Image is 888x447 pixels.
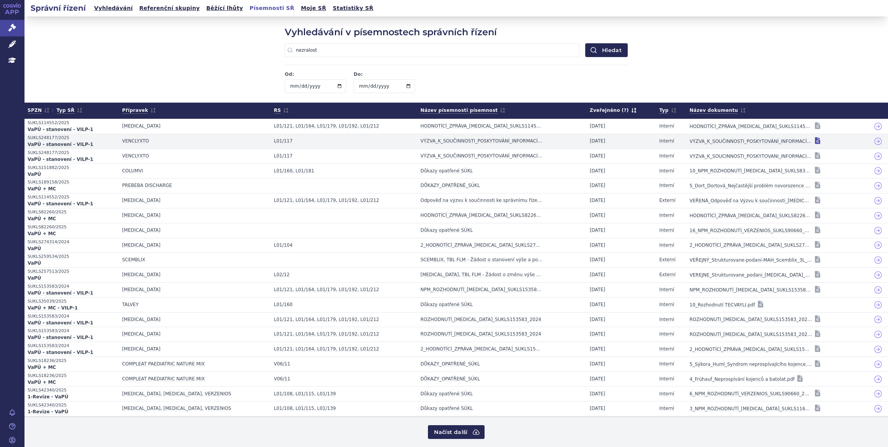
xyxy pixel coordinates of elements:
[659,300,674,310] a: Interní
[28,364,116,372] strong: VaPÚ + MC
[659,285,674,295] a: Interní
[690,329,812,340] a: ROZHODNUTÍ_[MEDICAL_DATA]_SUKLS153583_2024.pdf
[274,270,289,280] a: L02/12
[590,106,637,115] span: Zveřejněno
[28,298,116,305] a: SUKLS35039/2025
[590,272,606,277] span: [DATE]
[690,300,755,310] a: 10_Rozhodnutí TECVAYLI.pdf
[330,3,375,13] a: Statistiky SŘ
[122,376,205,382] span: COMPLEAT PAEDIATRIC NATURE MIX
[28,327,116,334] a: SUKLS153583/2024
[28,149,116,156] a: SUKLS248177/2025
[420,123,543,130] strong: HODNOTÍCÍ_ZPRÁVA_[MEDICAL_DATA]_SUKLS114552_2025
[659,225,674,236] a: Interní
[585,43,628,57] button: Hledat
[274,317,379,322] span: L01/121, L01/164, L01/179, L01/192, L01/212
[122,391,231,396] span: IBRANCE, KISQALI, VERZENIOS
[659,376,674,382] span: Interní
[590,374,606,385] a: [DATE]
[28,193,116,201] span: SUKLS114552/2025
[28,305,116,312] a: VaPÚ + MC - VILP-1
[28,164,116,171] span: SUKLS151882/2025
[659,210,674,221] a: Interní
[28,313,116,320] a: SUKLS153583/2024
[274,376,290,382] span: V06/11
[28,186,116,193] strong: VaPÚ + MC
[122,106,156,115] span: Přípravek
[590,317,606,322] span: [DATE]
[659,166,674,177] a: Interní
[274,287,379,292] span: L01/121, L01/164, L01/179, L01/192, L01/212
[690,210,812,221] a: HODNOTÍCÍ_ZPRÁVA_[MEDICAL_DATA]_SUKLS82260_2025.pdf
[274,361,290,367] span: V06/11
[274,153,292,159] span: L01/117
[590,210,606,221] a: [DATE]
[28,156,116,164] a: VaPÚ - stanovení - VILP-1
[420,167,473,175] strong: Důkazy opatřené SÚKL
[122,287,160,292] span: KEYTRUDA
[28,372,116,379] a: SUKLS18236/2025
[659,228,674,233] span: Interní
[420,182,480,190] strong: DŮKAZY_OPATŘENÉ_SÚKL
[28,208,116,216] span: SUKLS82260/2025
[590,287,606,292] span: [DATE]
[659,138,674,144] span: Interní
[420,329,541,340] a: ROZHODNUTÍ_[MEDICAL_DATA]_SUKLS153583_2024
[659,329,674,340] a: Interní
[420,240,543,251] a: 2_HODNOTÍCÍ_ZPRÁVA_[MEDICAL_DATA]_SUKLS274314_2024
[122,359,205,370] a: COMPLEAT PAEDIATRIC NATURE MIX
[122,225,160,236] a: [MEDICAL_DATA]
[122,151,149,162] a: VENCLYXTO
[690,255,812,265] a: VEŘEJNÝ_Strukturovane-podani-MAH_Scemblix_3L_CML_[DATE].pdf
[420,345,543,353] strong: 2_HODNOTÍCÍ_ZPRÁVA_[MEDICAL_DATA]_SUKLS153583_2024
[590,138,606,144] span: [DATE]
[28,171,116,178] a: VaPÚ
[590,376,606,382] span: [DATE]
[590,359,606,370] a: [DATE]
[659,106,676,115] a: Typ
[122,180,172,191] a: PREBEBA DISCHARGE
[28,357,116,364] a: SUKLS18236/2025
[420,389,473,400] a: Důkazy opatřené SÚKL
[274,302,292,307] span: L01/160
[122,153,149,159] span: VENCLYXTO
[274,314,379,325] a: L01/121, L01/164, L01/179, L01/192, L01/212
[28,246,116,253] strong: VaPÚ
[122,213,160,218] span: KISQALI
[420,390,473,398] strong: Důkazy opatřené SÚKL
[28,178,116,186] a: SUKLS189158/2025
[28,334,116,342] a: VaPÚ - stanovení - VILP-1
[590,195,606,206] a: [DATE]
[659,183,674,188] span: Interní
[28,253,116,260] span: SUKLS259534/2025
[420,227,473,234] strong: Důkazy opatřené SÚKL
[590,361,606,367] span: [DATE]
[690,121,812,132] a: HODNOTÍCÍ_ZPRÁVA_[MEDICAL_DATA]_SUKLS114552_2025.pdf
[28,201,116,208] a: VaPÚ - stanovení - VILP-1
[274,136,292,147] a: L01/117
[420,314,541,325] a: ROZHODNUTÍ_[MEDICAL_DATA]_SUKLS153583_2024
[122,257,145,262] span: SCEMBLIX
[659,272,675,277] span: Externí
[690,359,812,370] a: 5_Sýkora_Huml_Syndrom neprospívajícího kojence.pdf
[659,255,675,265] a: Externí
[690,344,812,355] a: 2_HODNOTÍCÍ_ZPRÁVA_[MEDICAL_DATA]_SUKLS153583_2024.pdf
[659,344,674,355] a: Interní
[122,329,160,340] a: [MEDICAL_DATA]
[28,349,116,357] strong: VaPÚ - stanovení - VILP-1
[420,300,473,310] a: Důkazy opatřené SÚKL
[622,107,629,114] abbr: (?)
[122,138,149,144] span: VENCLYXTO
[122,389,231,400] a: [MEDICAL_DATA], [MEDICAL_DATA], VERZENIOS
[28,290,116,297] strong: VaPÚ - stanovení - VILP-1
[122,255,145,265] a: SCEMBLIX
[659,180,674,191] a: Interní
[590,240,606,251] a: [DATE]
[659,168,674,174] span: Interní
[590,166,606,177] a: [DATE]
[659,121,674,132] a: Interní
